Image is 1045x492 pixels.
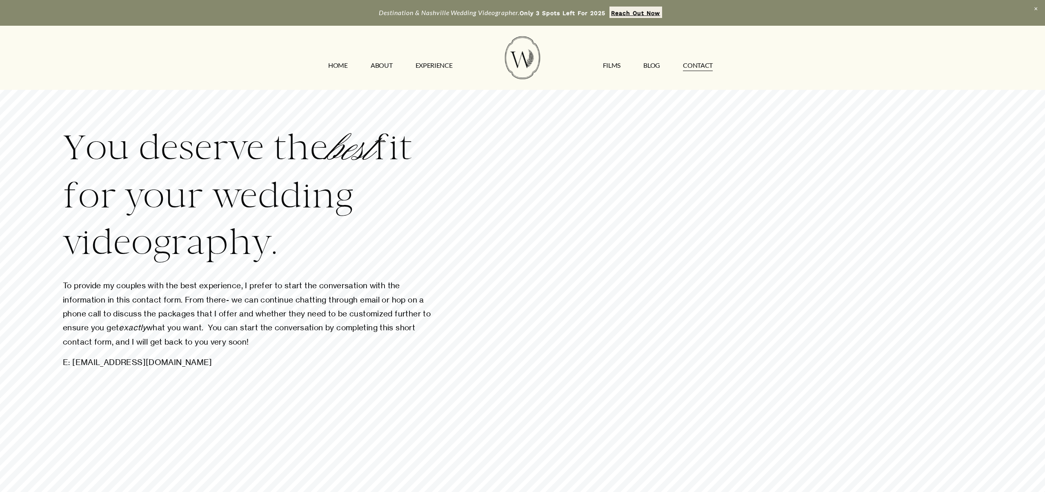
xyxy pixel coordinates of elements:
p: To provide my couples with the best experience, I prefer to start the conversation with the infor... [63,278,436,349]
p: E: [EMAIL_ADDRESS][DOMAIN_NAME] [63,355,436,369]
h2: You deserve the fit for your wedding videography. [63,125,436,266]
img: Wild Fern Weddings [505,36,540,79]
a: Reach Out Now [609,7,662,18]
a: CONTACT [683,59,713,72]
a: FILMS [603,59,620,72]
em: exactly [119,323,147,332]
em: best [328,127,374,171]
a: Blog [643,59,660,72]
a: ABOUT [371,59,392,72]
a: EXPERIENCE [416,59,453,72]
strong: Reach Out Now [611,10,660,16]
a: HOME [328,59,348,72]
